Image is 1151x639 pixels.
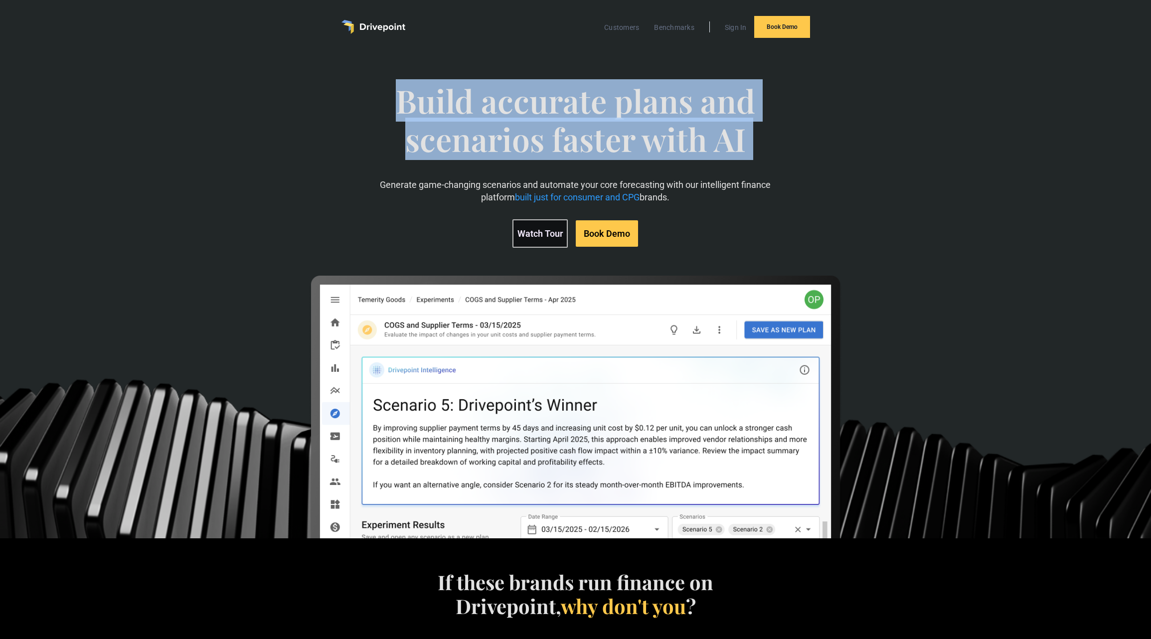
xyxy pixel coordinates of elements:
[375,178,775,203] p: Generate game-changing scenarios and automate your core forecasting with our intelligent finance ...
[515,192,640,202] span: built just for consumer and CPG
[649,21,699,34] a: Benchmarks
[754,16,810,38] a: Book Demo
[433,570,719,618] h4: If these brands run finance on Drivepoint, ?
[599,21,644,34] a: Customers
[720,21,752,34] a: Sign In
[561,593,686,619] span: why don't you
[341,20,405,34] a: home
[512,219,568,248] a: Watch Tour
[576,220,638,247] a: Book Demo
[375,82,775,178] span: Build accurate plans and scenarios faster with AI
